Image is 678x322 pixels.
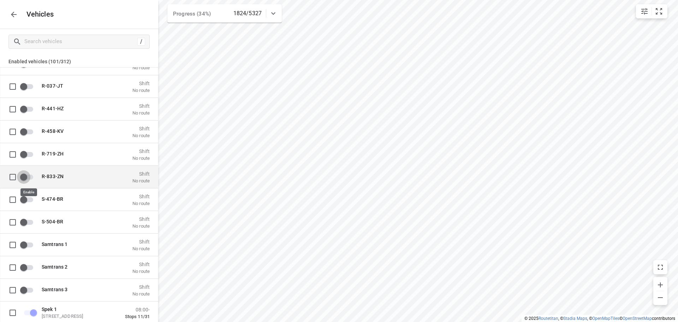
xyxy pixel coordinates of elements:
p: Shift [132,216,150,222]
p: Vehicles [21,10,54,18]
p: No route [132,246,150,251]
button: Map settings [637,4,652,18]
p: No route [132,133,150,138]
a: Routetitan [539,316,558,321]
span: Enable [20,283,37,297]
p: Shift [132,284,150,289]
p: Shift [132,148,150,154]
div: / [137,38,145,46]
button: Fit zoom [652,4,666,18]
span: Enable [20,215,37,229]
span: Samtrans 1 [42,241,67,247]
span: R-037-JT [42,83,63,88]
span: R-833-ZN [42,173,64,179]
div: Progress (34%)1824/5327 [167,4,282,23]
p: No route [132,155,150,161]
a: OpenStreetMap [623,316,652,321]
span: Enable [20,193,37,206]
span: Enable [20,238,37,251]
p: [STREET_ADDRESS] [42,313,112,319]
span: Enable [20,260,37,274]
p: No route [132,268,150,274]
p: Shift [132,171,150,176]
a: Stadia Maps [563,316,587,321]
span: S-474-BR [42,196,63,201]
span: R-458-KV [42,128,64,134]
p: Shift [132,80,150,86]
p: Shift [132,125,150,131]
p: No route [132,110,150,116]
span: Samtrans 3 [42,286,67,292]
span: Enable [20,147,37,161]
p: 1824/5327 [233,9,262,18]
span: Progress (34%) [173,11,211,17]
p: 08:00- [125,306,150,312]
span: Samtrans 2 [42,264,67,269]
span: R-719-ZH [42,151,64,156]
p: No route [132,200,150,206]
p: No route [132,291,150,297]
p: No route [132,65,150,70]
span: Spek 1 [42,306,57,312]
span: Unable to disable vehicles which started their route [20,306,37,319]
p: Shift [132,103,150,109]
p: Shift [132,193,150,199]
p: No route [132,87,150,93]
input: Search vehicles [24,36,137,47]
span: R-441-HZ [42,105,64,111]
span: S-504-BR [42,218,63,224]
p: No route [132,223,150,229]
span: Enable [20,125,37,138]
p: Shift [132,261,150,267]
li: © 2025 , © , © © contributors [524,316,675,321]
span: Enable [20,80,37,93]
p: Stops 11/31 [125,314,150,319]
span: Enable [20,102,37,116]
p: No route [132,178,150,183]
a: OpenMapTiles [592,316,619,321]
div: small contained button group [636,4,667,18]
span: Enable [20,57,37,70]
p: Shift [132,239,150,244]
